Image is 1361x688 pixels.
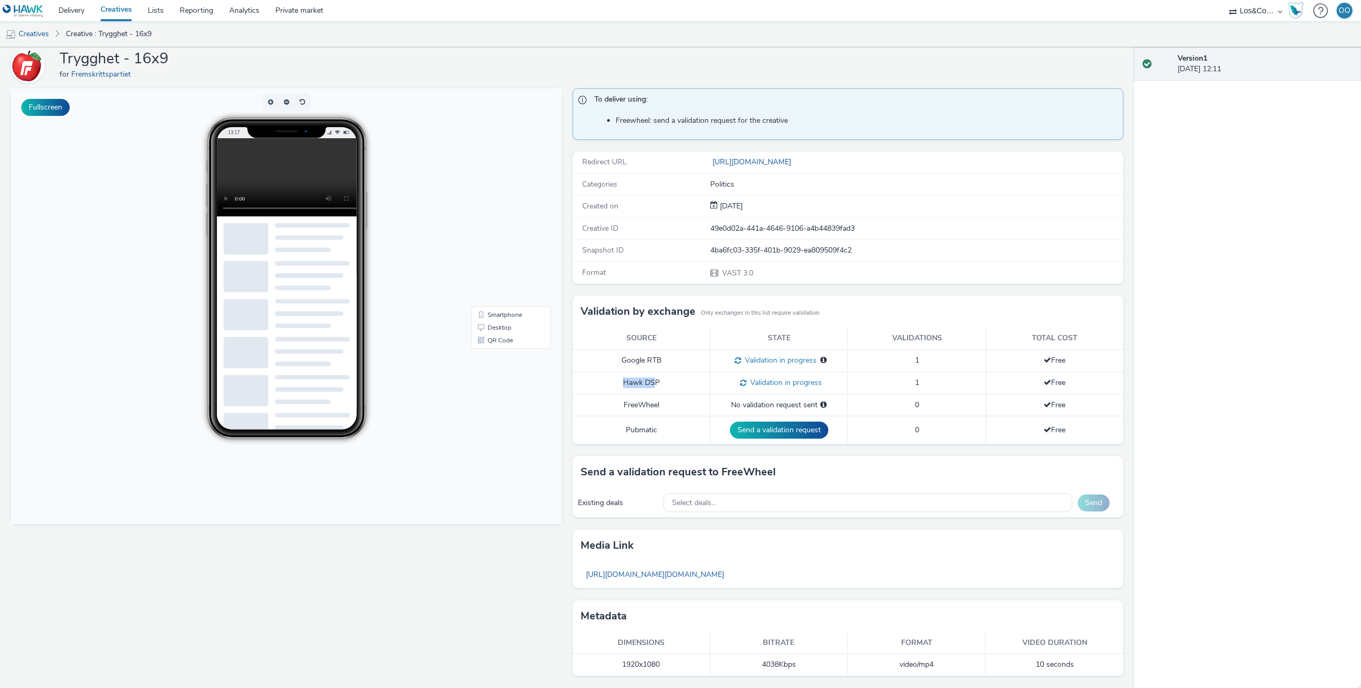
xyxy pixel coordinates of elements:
[71,69,135,79] a: Fremskrittspartiet
[582,267,606,278] span: Format
[718,201,743,211] span: [DATE]
[710,328,848,349] th: State
[582,223,618,233] span: Creative ID
[573,372,710,394] td: Hawk DSP
[716,400,842,410] div: No validation request sent
[573,416,710,444] td: Pubmatic
[582,179,617,189] span: Categories
[741,355,817,365] span: Validation in progress
[573,328,710,349] th: Source
[710,654,848,676] td: 4038 Kbps
[582,157,627,167] span: Redirect URL
[710,223,1123,234] div: 49e0d02a-441a-4646-9106-a4b44839fad3
[915,400,919,410] span: 0
[477,236,501,242] span: Desktop
[820,400,827,410] div: Please select a deal below and click on Send to send a validation request to FreeWheel.
[1044,355,1065,365] span: Free
[848,328,986,349] th: Validations
[616,115,1118,126] li: Freewheel: send a validation request for the creative
[573,632,710,654] th: Dimensions
[701,309,819,317] small: Only exchanges in this list require validation
[61,21,157,47] a: Creative : Trygghet - 16x9
[746,377,822,388] span: Validation in progress
[986,654,1123,676] td: 10 seconds
[1288,2,1304,19] img: Hawk Academy
[60,69,71,79] span: for
[721,268,753,278] span: VAST 3.0
[1339,3,1350,19] div: OO
[710,157,795,167] a: [URL][DOMAIN_NAME]
[710,245,1123,256] div: 4ba6fc03-335f-401b-9029-ea809509f4c2
[573,349,710,372] td: Google RTB
[581,464,776,480] h3: Send a validation request to FreeWheel
[217,41,229,47] span: 13:17
[710,632,848,654] th: Bitrate
[1288,2,1308,19] a: Hawk Academy
[477,249,502,255] span: QR Code
[573,394,710,416] td: FreeWheel
[573,654,710,676] td: 1920x1080
[581,538,634,553] h3: Media link
[1078,494,1110,511] button: Send
[21,99,70,116] button: Fullscreen
[11,61,49,71] a: Fremskrittspartiet
[1044,425,1065,435] span: Free
[848,654,986,676] td: video/mp4
[12,51,43,81] img: Fremskrittspartiet
[915,425,919,435] span: 0
[3,4,44,18] img: undefined Logo
[463,246,538,258] li: QR Code
[594,94,1113,108] span: To deliver using:
[986,632,1123,654] th: Video duration
[477,223,511,230] span: Smartphone
[1178,53,1352,75] div: [DATE] 12:11
[5,29,16,40] img: mobile
[915,377,919,388] span: 1
[1178,53,1207,63] strong: Version 1
[463,220,538,233] li: Smartphone
[463,233,538,246] li: Desktop
[730,422,828,439] button: Send a validation request
[718,201,743,212] div: Creation 28 August 2025, 12:11
[581,304,695,320] h3: Validation by exchange
[986,328,1123,349] th: Total cost
[581,564,729,585] a: [URL][DOMAIN_NAME][DOMAIN_NAME]
[672,499,716,508] span: Select deals...
[1044,400,1065,410] span: Free
[60,49,169,69] h1: Trygghet - 16x9
[1044,377,1065,388] span: Free
[710,179,1123,190] div: Politics
[582,245,624,255] span: Snapshot ID
[582,201,618,211] span: Created on
[848,632,986,654] th: Format
[578,498,659,508] div: Existing deals
[581,608,627,624] h3: Metadata
[915,355,919,365] span: 1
